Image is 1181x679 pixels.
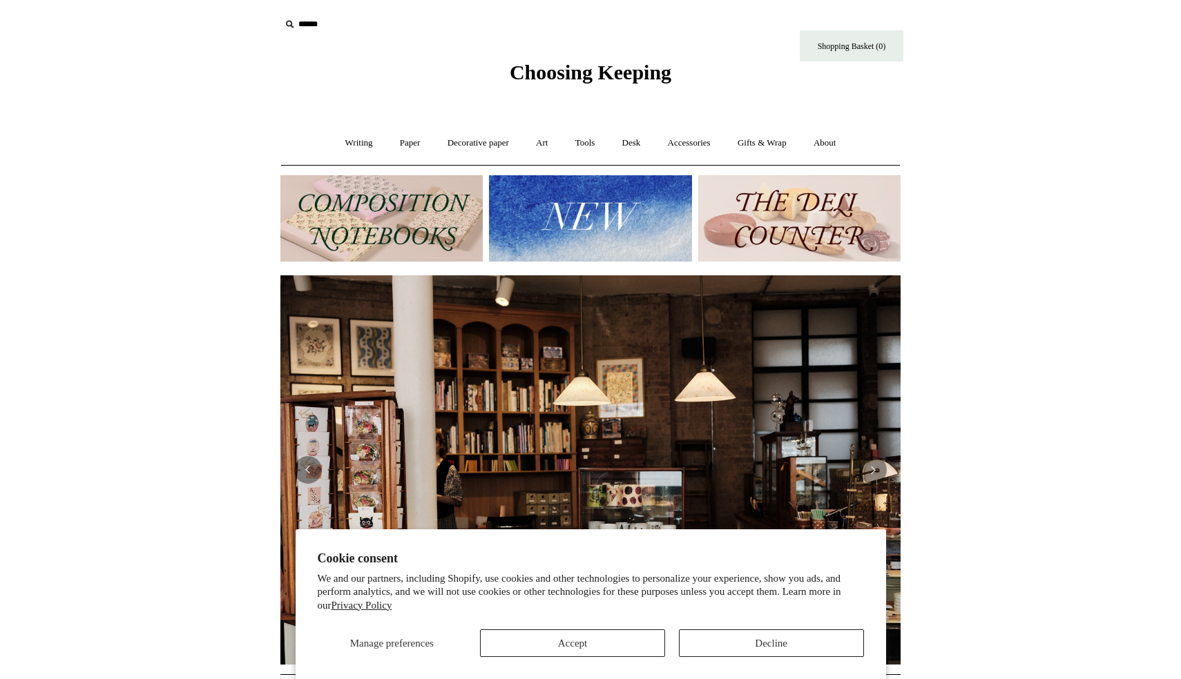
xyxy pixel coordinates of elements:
img: The Deli Counter [698,175,901,262]
a: About [801,125,849,161]
button: Decline [679,629,864,657]
button: Manage preferences [317,629,466,657]
button: Next [859,456,887,484]
img: 202302 Composition ledgers.jpg__PID:69722ee6-fa44-49dd-a067-31375e5d54ec [280,175,483,262]
a: Privacy Policy [332,600,392,611]
a: Paper [387,125,433,161]
img: 20250131 INSIDE OF THE SHOP.jpg__PID:b9484a69-a10a-4bde-9e8d-1408d3d5e6ad [280,275,901,665]
a: Accessories [655,125,723,161]
a: Decorative paper [435,125,521,161]
a: Shopping Basket (0) [800,30,903,61]
a: Gifts & Wrap [725,125,799,161]
p: We and our partners, including Shopify, use cookies and other technologies to personalize your ex... [318,572,864,613]
h2: Cookie consent [318,551,864,566]
span: Choosing Keeping [510,61,671,83]
button: Previous [294,456,322,484]
a: Art [524,125,560,161]
span: Manage preferences [350,638,434,649]
a: Choosing Keeping [510,72,671,81]
button: Accept [480,629,665,657]
a: Tools [563,125,608,161]
a: Writing [333,125,385,161]
img: New.jpg__PID:f73bdf93-380a-4a35-bcfe-7823039498e1 [489,175,691,262]
a: Desk [610,125,653,161]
